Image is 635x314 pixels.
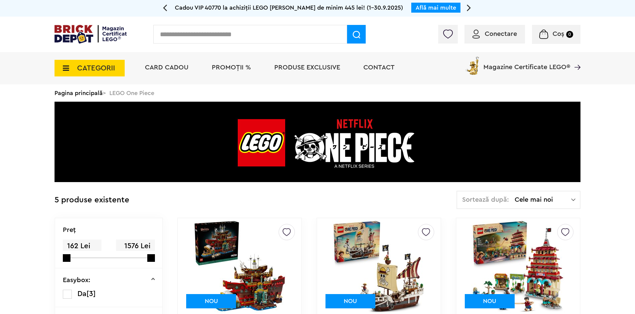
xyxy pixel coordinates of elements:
span: Da [77,290,86,297]
span: CATEGORII [77,64,115,72]
span: 162 Lei [63,240,101,253]
span: Cele mai noi [515,196,571,203]
a: Află mai multe [416,5,456,11]
img: LEGO One Piece [55,102,580,182]
span: Conectare [485,31,517,37]
span: 1576 Lei [116,240,155,253]
div: NOU [186,294,236,308]
div: NOU [325,294,375,308]
img: Corabia de piraţi Fâşneaţa Merry [332,220,425,313]
a: PROMOȚII % [212,64,251,71]
span: [3] [86,290,96,297]
span: Sortează după: [462,196,509,203]
div: NOU [465,294,515,308]
div: > LEGO One Piece [55,84,580,102]
img: Restaurantul plutitor Baratie [193,220,286,313]
a: Conectare [472,31,517,37]
span: Cadou VIP 40770 la achiziții LEGO [PERSON_NAME] de minim 445 lei! (1-30.9.2025) [175,5,403,11]
img: Batalia din Parcul Arlong [471,220,565,313]
a: Magazine Certificate LEGO® [570,55,580,62]
a: Contact [363,64,395,71]
a: Produse exclusive [274,64,340,71]
a: Card Cadou [145,64,189,71]
small: 0 [566,31,573,38]
p: Easybox: [63,277,90,283]
span: Magazine Certificate LEGO® [483,55,570,70]
p: Preţ [63,227,76,233]
a: Pagina principală [55,90,103,96]
span: Coș [553,31,564,37]
div: 5 produse existente [55,191,129,210]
